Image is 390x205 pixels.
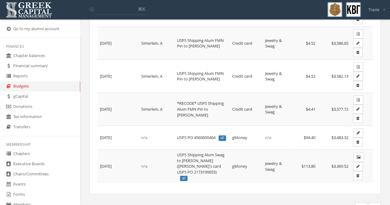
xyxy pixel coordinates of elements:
[263,93,290,126] td: Jewelry & Swag
[306,106,315,112] span: $4.41
[230,150,263,183] td: gMoney
[230,60,263,93] td: Credit card
[138,6,145,12] span: ⌘K
[174,93,230,126] td: *RECODE* USPS Shipping Alum FMN Pin to [PERSON_NAME]
[301,163,315,169] span: $113.80
[263,150,290,183] td: Jewelry & Swag
[141,40,162,46] span: Simerlein, A
[230,93,263,126] td: Credit card
[100,163,112,169] span: [DATE]
[368,7,379,13] span: Trazie
[364,2,385,13] div: Trazie
[230,126,263,150] td: gMoney
[174,150,230,183] td: USPS Shipping Alum Swag to [PERSON_NAME] ([PERSON_NAME]'s card USPS PO 2173190655)
[100,40,112,46] span: [DATE]
[263,60,290,93] td: Jewelry & Swag
[174,27,230,60] td: USPS Shipping Alum FMN Pin to [PERSON_NAME]
[331,106,348,112] span: $3,577.72
[306,40,315,46] span: $4.52
[141,73,162,79] span: Simerlein, A
[174,126,230,150] td: USPS PO 4560600464
[331,163,348,169] span: $3,369.52
[141,163,147,169] span: n/a
[331,40,348,46] span: $3,586.65
[230,27,263,60] td: Credit card
[174,60,230,93] td: USPS Shipping Alum FMN Pin to [PERSON_NAME]
[303,135,315,140] span: $94.40
[100,135,112,140] span: [DATE]
[306,73,315,79] span: $4.52
[331,135,348,140] span: $3,483.32
[263,27,290,60] td: Jewelry & Swag
[331,73,348,79] span: $3,582.13
[265,135,271,140] span: n/a
[100,106,112,112] span: [DATE]
[100,73,112,79] span: [DATE]
[141,106,162,112] span: Simerlein, A
[141,135,147,140] span: n/a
